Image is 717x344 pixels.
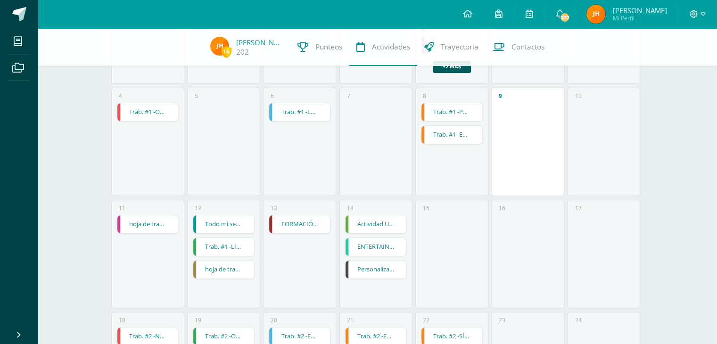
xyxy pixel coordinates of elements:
[612,6,667,15] span: [PERSON_NAME]
[345,215,407,234] div: Actividad Uno | Tarea
[346,215,406,233] a: Actividad Uno
[575,204,581,212] div: 17
[560,12,570,23] span: 322
[499,204,505,212] div: 16
[347,316,354,324] div: 21
[347,92,350,100] div: 7
[499,92,502,100] div: 9
[586,5,605,24] img: 1432b8c029c5f850d68f5a53d5282bc9.png
[269,103,330,122] div: Trab. #1 -LOS ÁTOMOS | Tarea
[433,61,471,73] a: +2 más
[119,204,125,212] div: 11
[210,37,229,56] img: 1432b8c029c5f850d68f5a53d5282bc9.png
[421,126,482,144] a: Trab. #1 -EFÉMERIDES NACIONALES E INTERNACIONALES
[193,261,254,278] a: hoja de trabajo 1
[423,316,429,324] div: 22
[271,92,274,100] div: 6
[499,316,505,324] div: 23
[347,204,354,212] div: 14
[423,204,429,212] div: 15
[372,42,410,52] span: Actividades
[195,204,201,212] div: 12
[119,316,125,324] div: 18
[236,47,249,57] a: 202
[193,238,255,256] div: Trab. #1 -LIBRO: ENRIQUE EL DIBUJANTE | Tarea
[117,103,178,121] a: Trab. #1 -OPERACIONES CON DECIMALES (ADICIÓN Y SUSTRACCIÓN)
[346,238,406,256] a: ENTERTAINMENT
[575,316,581,324] div: 24
[221,46,231,57] span: 16
[195,92,198,100] div: 5
[193,215,255,234] div: Todo mi ser alaba a Dios | Tarea
[193,260,255,279] div: hoja de trabajo 1 | Tarea
[421,103,482,121] a: Trab. #1 -PATRIMONIO NATURAL
[423,92,426,100] div: 8
[349,28,417,66] a: Actividades
[269,215,330,234] div: FORMACIÓN MUSICAL  EJERCICIO RITMICO | Tarea
[290,28,349,66] a: Punteos
[315,42,342,52] span: Punteos
[117,215,179,234] div: hoja de trabajo 1 | Tarea
[119,92,122,100] div: 4
[193,215,254,233] a: Todo mi ser alaba a [DEMOGRAPHIC_DATA]
[575,92,581,100] div: 10
[236,38,283,47] a: [PERSON_NAME]
[117,215,178,233] a: hoja de trabajo 1
[345,260,407,279] div: Personalización de celdas | Tarea
[195,316,201,324] div: 19
[271,316,277,324] div: 20
[193,238,254,256] a: Trab. #1 -LIBRO: [PERSON_NAME] EL DIBUJANTE
[421,103,483,122] div: Trab. #1 -PATRIMONIO NATURAL | Tarea
[486,28,552,66] a: Contactos
[117,103,179,122] div: Trab. #1 -OPERACIONES CON DECIMALES (ADICIÓN Y SUSTRACCIÓN) | Tarea
[269,215,330,233] a: FORMACIÓN MUSICAL  EJERCICIO RITMICO
[345,238,407,256] div: ENTERTAINMENT | Tarea
[421,125,483,144] div: Trab. #1 -EFÉMERIDES NACIONALES E INTERNACIONALES | Tarea
[612,14,667,22] span: Mi Perfil
[441,42,478,52] span: Trayectoria
[271,204,277,212] div: 13
[511,42,544,52] span: Contactos
[346,261,406,278] a: Personalización de celdas
[417,28,486,66] a: Trayectoria
[269,103,330,121] a: Trab. #1 -LOS ÁTOMOS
